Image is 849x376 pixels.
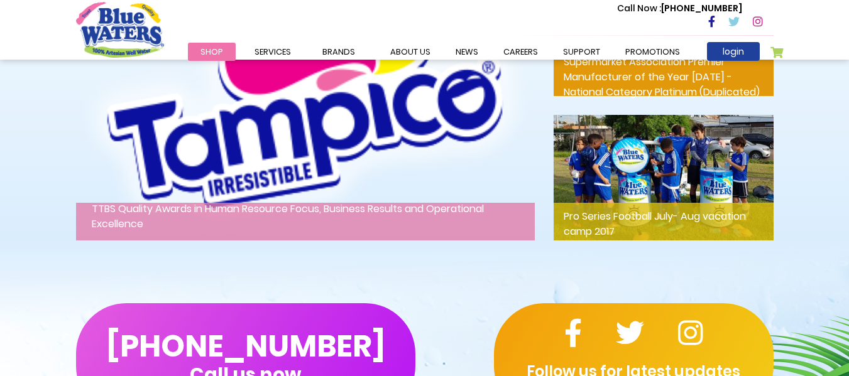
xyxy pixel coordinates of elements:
img: Pro Series Football July- Aug vacation camp 2017 [554,115,774,240]
span: Services [255,46,291,58]
span: Shop [200,46,223,58]
a: login [707,42,760,61]
span: Brands [322,46,355,58]
a: careers [491,43,550,61]
p: [PHONE_NUMBER] [617,2,742,15]
a: about us [378,43,443,61]
p: Supermarket Association Premier Manufacturer of the Year [DATE] - National Category Platinum (Dup... [554,58,774,96]
a: Pro Series Football July- Aug vacation camp 2017 [554,169,774,184]
a: TTBS Quality Awards in Human Resource Focus, Business Results and Operational Excellence [76,97,535,112]
span: Call Now : [617,2,661,14]
p: Pro Series Football July- Aug vacation camp 2017 [554,203,774,240]
a: Promotions [613,43,693,61]
a: support [550,43,613,61]
a: News [443,43,491,61]
a: store logo [76,2,164,57]
p: TTBS Quality Awards in Human Resource Focus, Business Results and Operational Excellence [76,203,535,240]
